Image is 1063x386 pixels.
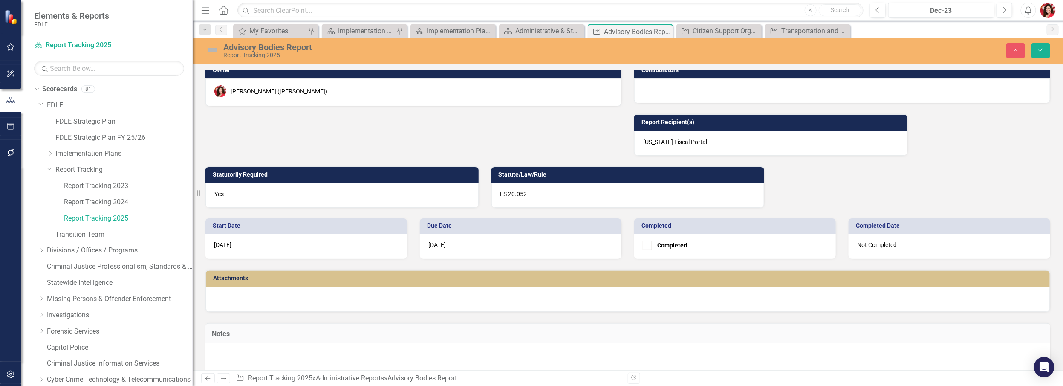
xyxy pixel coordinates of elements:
a: Missing Persons & Offender Enforcement [47,294,193,304]
a: FDLE Strategic Plan FY 25/26 [55,133,193,143]
h3: Due Date [427,223,617,229]
a: Report Tracking 2025 [64,214,193,223]
span: Elements & Reports [34,11,109,21]
a: Report Tracking 2023 [64,181,193,191]
span: [DATE] [214,241,231,248]
a: Capitol Police [47,343,193,353]
h3: Owner [213,67,617,73]
img: Not Defined [205,43,219,57]
div: Citizen Support Organization Agency Report [693,26,760,36]
a: Report Tracking [55,165,193,175]
div: Transportation and Protective Services Report [781,26,848,36]
a: Report Tracking 2025 [248,374,312,382]
small: FDLE [34,21,109,28]
h3: Completed Date [856,223,1046,229]
div: » » [236,374,621,383]
div: My Favorites [249,26,306,36]
a: Statewide Intelligence [47,278,193,288]
div: Dec-23 [891,6,991,16]
a: Scorecards [42,84,77,94]
img: ClearPoint Strategy [4,10,19,25]
a: Implementation Plan FY23/24 [413,26,494,36]
div: Administrative & Statutorily Required Reports (2025) [515,26,582,36]
h3: Statute/Law/Rule [499,171,760,178]
h3: Start Date [213,223,403,229]
div: Report Tracking 2025 [223,52,683,58]
h3: Attachments [213,275,1046,282]
a: Divisions / Offices / Programs [47,246,193,255]
a: Implementation Plan FY25/26 [324,26,394,36]
input: Search Below... [34,61,184,76]
a: Transition Team [55,230,193,240]
a: Transportation and Protective Services Report [767,26,848,36]
h3: Notes [212,330,1044,338]
h3: Completed [641,223,832,229]
input: Search ClearPoint... [237,3,864,18]
a: Report Tracking 2024 [64,197,193,207]
div: [PERSON_NAME] ([PERSON_NAME]) [231,87,327,96]
h3: Report Recipient(s) [641,119,903,125]
span: Yes [214,191,224,197]
span: [US_STATE] Fiscal Portal [643,139,707,145]
div: Open Intercom Messenger [1034,357,1054,377]
a: Report Tracking 2025 [34,41,141,50]
h3: Statutorily Required [213,171,474,178]
div: Implementation Plan FY23/24 [427,26,494,36]
div: Advisory Bodies Report [387,374,457,382]
div: Not Completed [849,234,1050,259]
span: Search [831,6,849,13]
a: Investigations [47,311,193,320]
a: Administrative & Statutorily Required Reports (2025) [501,26,582,36]
button: Search [819,4,861,16]
a: Implementation Plans [55,149,193,159]
span: FS 20.052 [500,191,527,197]
span: [DATE] [428,241,446,248]
a: My Favorites [235,26,306,36]
a: Forensic Services [47,327,193,337]
div: Advisory Bodies Report [604,26,671,37]
h3: Collaborators [641,67,1046,73]
div: Advisory Bodies Report [223,43,683,52]
img: Caitlin Dawkins [214,85,226,97]
a: Citizen Support Organization Agency Report [679,26,760,36]
a: FDLE Strategic Plan [55,117,193,127]
div: 81 [81,86,95,93]
button: Dec-23 [888,3,994,18]
a: Criminal Justice Professionalism, Standards & Training Services [47,262,193,272]
a: Criminal Justice Information Services [47,359,193,369]
a: Cyber Crime Technology & Telecommunications [47,375,193,385]
a: Administrative Reports [316,374,384,382]
div: Implementation Plan FY25/26 [338,26,394,36]
a: FDLE [47,101,193,110]
img: Caitlin Dawkins [1040,3,1056,18]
